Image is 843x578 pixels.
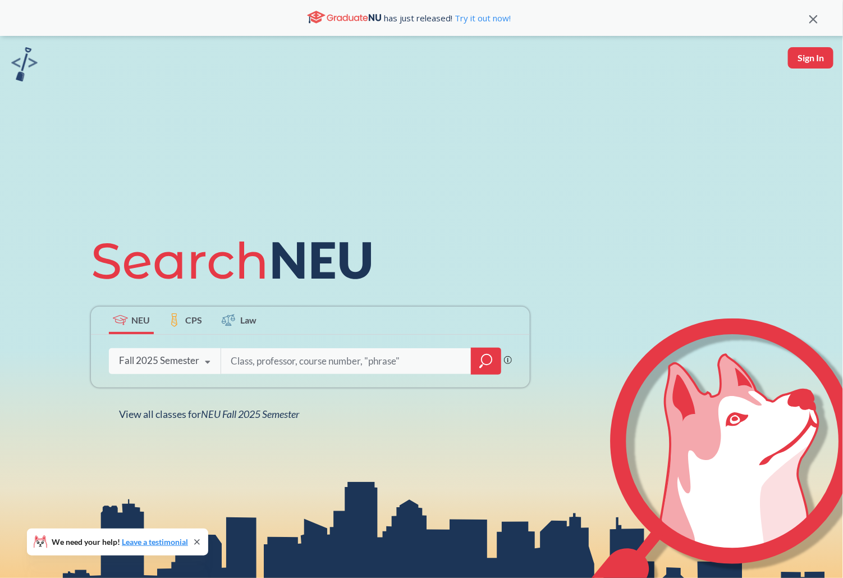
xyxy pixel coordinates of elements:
[119,354,199,367] div: Fall 2025 Semester
[453,12,511,24] a: Try it out now!
[52,538,188,546] span: We need your help!
[186,313,203,326] span: CPS
[788,47,833,69] button: Sign In
[240,313,256,326] span: Law
[201,408,299,420] span: NEU Fall 2025 Semester
[122,537,188,547] a: Leave a testimonial
[384,12,511,24] span: has just released!
[479,353,493,369] svg: magnifying glass
[11,47,38,85] a: sandbox logo
[132,313,150,326] span: NEU
[471,348,501,375] div: magnifying glass
[11,47,38,81] img: sandbox logo
[230,349,463,373] input: Class, professor, course number, "phrase"
[119,408,299,420] span: View all classes for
